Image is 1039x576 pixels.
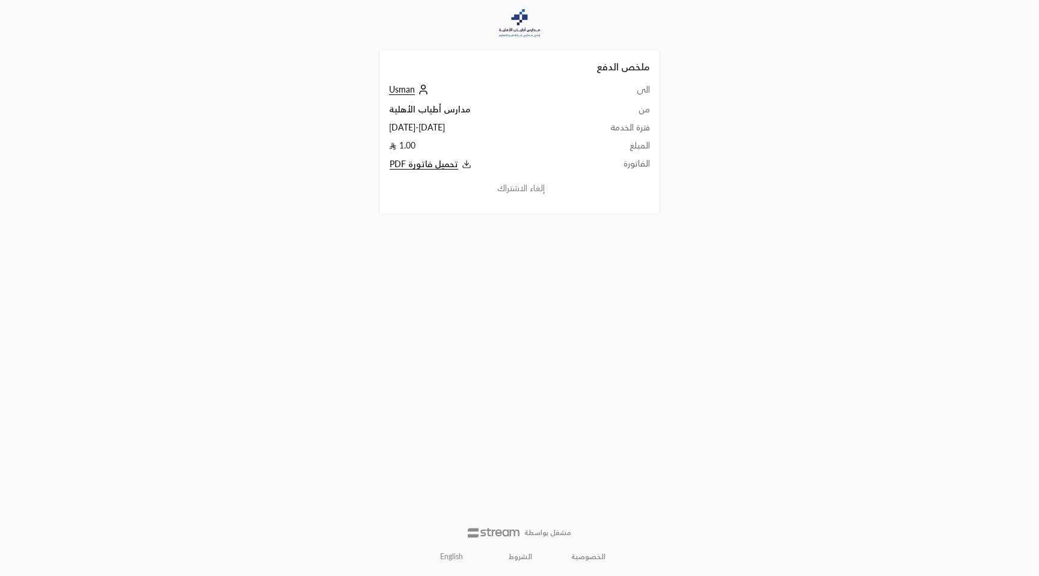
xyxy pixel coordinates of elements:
[434,547,470,566] a: English
[389,139,568,158] td: 1.00
[568,158,650,171] td: الفاتورة
[389,182,650,195] button: إلغاء الاشتراك
[568,139,650,158] td: المبلغ
[524,528,571,538] p: مشغل بواسطة
[568,84,650,103] td: الى
[389,121,568,139] td: [DATE] - [DATE]
[389,84,432,94] a: Usman
[568,121,650,139] td: فترة الخدمة
[389,103,568,121] td: مدارس أطياب الأهلية
[389,60,650,74] h2: ملخص الدفع
[390,159,458,170] span: تحميل فاتورة PDF
[389,84,415,95] span: Usman
[571,552,605,562] a: الخصوصية
[509,552,532,562] a: الشروط
[568,103,650,121] td: من
[389,158,568,171] button: تحميل فاتورة PDF
[494,7,545,40] img: Company Logo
